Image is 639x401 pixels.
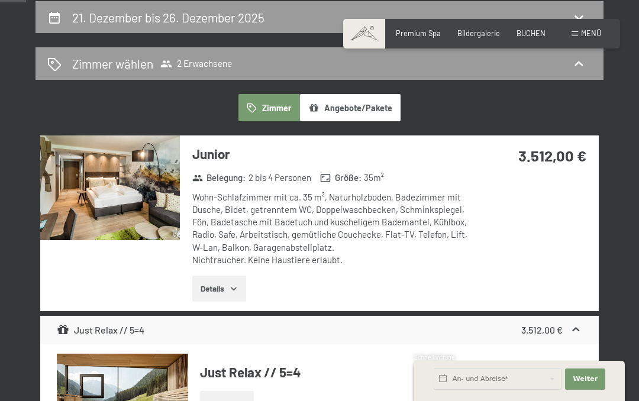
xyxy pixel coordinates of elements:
button: Zimmer [238,94,300,121]
span: 35 m² [364,172,384,184]
strong: 3.512,00 € [518,146,586,164]
strong: Belegung : [192,172,246,184]
strong: Größe : [320,172,362,184]
div: Just Relax // 5=43.512,00 € [40,316,599,344]
div: Just Relax // 5=4 [57,323,144,337]
button: Angebote/Pakete [300,94,401,121]
h2: 21. Dezember bis 26. Dezember 2025 [72,10,264,25]
h2: Zimmer wählen [72,55,153,72]
span: Weiter [573,374,598,384]
strong: 3.512,00 € [521,324,563,335]
span: Schnellanfrage [414,354,455,361]
a: BUCHEN [517,28,546,38]
button: Details [192,276,246,302]
button: Weiter [565,368,605,390]
h3: Junior [192,145,473,163]
a: Bildergalerie [457,28,500,38]
a: Premium Spa [396,28,441,38]
img: mss_renderimg.php [40,135,180,240]
h4: Just Relax // 5=4 [200,363,582,381]
span: Menü [581,28,601,38]
span: 2 Erwachsene [160,58,232,70]
div: Wohn-Schlafzimmer mit ca. 35 m², Naturholzboden, Badezimmer mit Dusche, Bidet, getrenntem WC, Dop... [192,191,473,267]
span: 2 bis 4 Personen [248,172,311,184]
